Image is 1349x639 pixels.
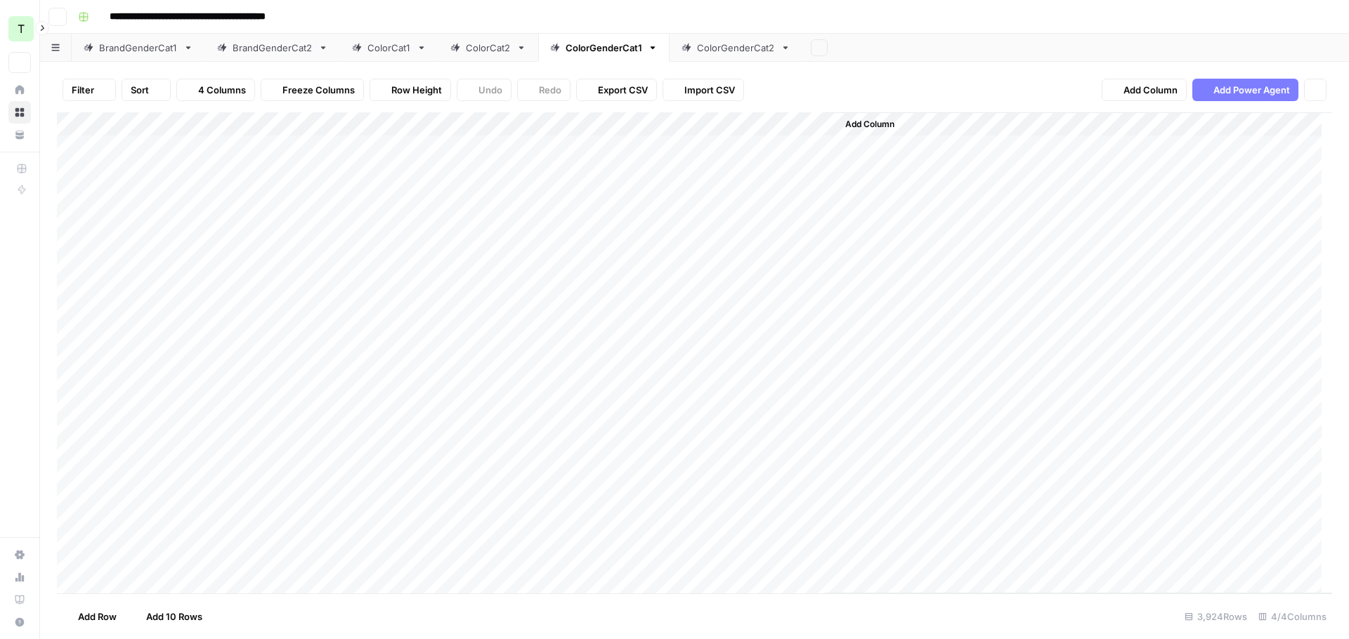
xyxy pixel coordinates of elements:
button: Import CSV [663,79,744,101]
span: Freeze Columns [282,83,355,97]
span: Row Height [391,83,442,97]
a: ColorGenderCat2 [670,34,802,62]
button: Redo [517,79,571,101]
div: ColorCat2 [466,41,511,55]
button: Undo [457,79,511,101]
a: ColorGenderCat1 [538,34,670,62]
button: Add 10 Rows [125,605,211,628]
a: Home [8,79,31,101]
a: Settings [8,544,31,566]
a: BrandGenderCat2 [205,34,340,62]
span: T [18,20,25,37]
button: Filter [63,79,116,101]
span: Add Row [78,610,117,624]
button: Workspace: TY SEO Team [8,11,31,46]
div: ColorGenderCat2 [697,41,775,55]
span: Filter [72,83,94,97]
a: ColorCat1 [340,34,438,62]
a: BrandGenderCat1 [72,34,205,62]
button: Freeze Columns [261,79,364,101]
span: Add Power Agent [1213,83,1290,97]
span: Redo [539,83,561,97]
a: Your Data [8,124,31,146]
button: 4 Columns [176,79,255,101]
span: Add Column [1123,83,1178,97]
button: Add Row [57,605,125,628]
a: Usage [8,566,31,588]
button: Help + Support [8,611,31,633]
span: Undo [478,83,502,97]
span: Add Column [845,118,894,131]
a: Browse [8,101,31,124]
span: 4 Columns [198,83,246,97]
div: BrandGenderCat2 [233,41,313,55]
button: Add Column [827,115,900,133]
div: ColorGenderCat1 [566,41,642,55]
button: Export CSV [576,79,657,101]
a: Learning Hub [8,588,31,611]
span: Sort [131,83,149,97]
div: 4/4 Columns [1253,605,1332,628]
button: Row Height [370,79,451,101]
div: 3,924 Rows [1179,605,1253,628]
div: BrandGenderCat1 [99,41,178,55]
button: Sort [122,79,171,101]
div: ColorCat1 [367,41,411,55]
a: ColorCat2 [438,34,538,62]
span: Add 10 Rows [146,610,202,624]
span: Import CSV [684,83,735,97]
button: Add Power Agent [1192,79,1298,101]
span: Export CSV [598,83,648,97]
button: Add Column [1102,79,1187,101]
